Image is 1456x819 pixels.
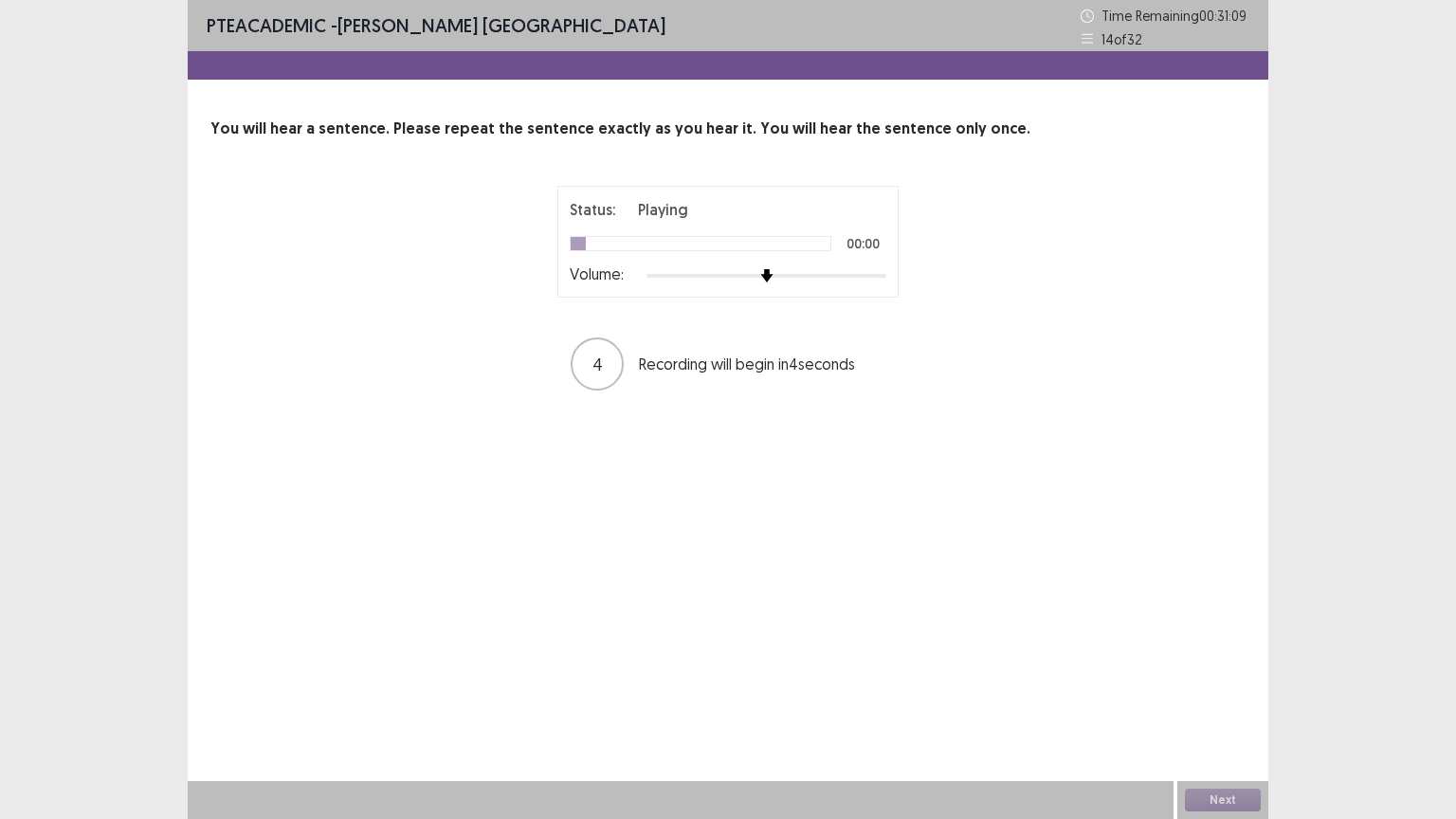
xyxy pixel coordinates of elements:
p: 00:00 [846,237,880,250]
p: - [PERSON_NAME] [GEOGRAPHIC_DATA] [207,11,665,40]
p: 4 [592,352,603,377]
p: Volume: [570,263,624,285]
p: 14 of 32 [1101,29,1142,49]
p: You will hear a sentence. Please repeat the sentence exactly as you hear it. You will hear the se... [210,118,1246,140]
p: Status: [570,198,615,221]
img: arrow-thumb [760,269,773,282]
p: Recording will begin in 4 seconds [639,353,885,375]
p: Time Remaining 00 : 31 : 09 [1101,6,1249,26]
p: Playing [638,198,688,221]
span: PTE academic [207,13,326,37]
